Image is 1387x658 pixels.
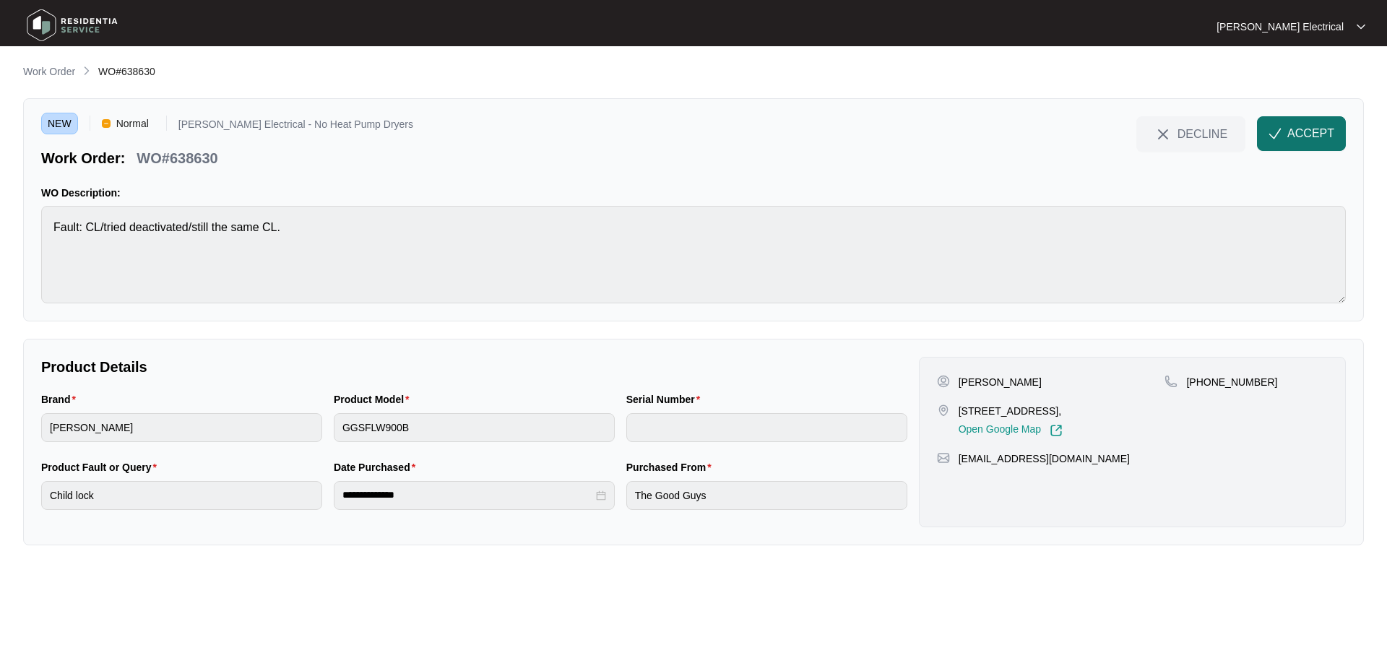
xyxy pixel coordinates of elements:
[1178,126,1227,142] span: DECLINE
[1357,23,1365,30] img: dropdown arrow
[1154,126,1172,143] img: close-Icon
[41,113,78,134] span: NEW
[334,413,615,442] input: Product Model
[626,413,907,442] input: Serial Number
[1165,375,1178,388] img: map-pin
[41,357,907,377] p: Product Details
[937,451,950,464] img: map-pin
[98,66,155,77] span: WO#638630
[81,65,92,77] img: chevron-right
[1186,375,1277,389] p: [PHONE_NUMBER]
[41,206,1346,303] textarea: Fault: CL/tried deactivated/still the same CL.
[937,375,950,388] img: user-pin
[1136,116,1245,151] button: close-IconDECLINE
[937,404,950,417] img: map-pin
[959,451,1130,466] p: [EMAIL_ADDRESS][DOMAIN_NAME]
[1217,20,1344,34] p: [PERSON_NAME] Electrical
[102,119,111,128] img: Vercel Logo
[1269,127,1282,140] img: check-Icon
[626,481,907,510] input: Purchased From
[334,460,421,475] label: Date Purchased
[41,413,322,442] input: Brand
[41,460,163,475] label: Product Fault or Query
[342,488,593,503] input: Date Purchased
[959,404,1063,418] p: [STREET_ADDRESS],
[41,481,322,510] input: Product Fault or Query
[334,392,415,407] label: Product Model
[959,375,1042,389] p: [PERSON_NAME]
[178,119,413,134] p: [PERSON_NAME] Electrical - No Heat Pump Dryers
[1257,116,1346,151] button: check-IconACCEPT
[23,64,75,79] p: Work Order
[626,392,706,407] label: Serial Number
[626,460,717,475] label: Purchased From
[41,186,1346,200] p: WO Description:
[41,148,125,168] p: Work Order:
[20,64,78,80] a: Work Order
[111,113,155,134] span: Normal
[959,424,1063,437] a: Open Google Map
[137,148,217,168] p: WO#638630
[1287,125,1334,142] span: ACCEPT
[22,4,123,47] img: residentia service logo
[41,392,82,407] label: Brand
[1050,424,1063,437] img: Link-External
